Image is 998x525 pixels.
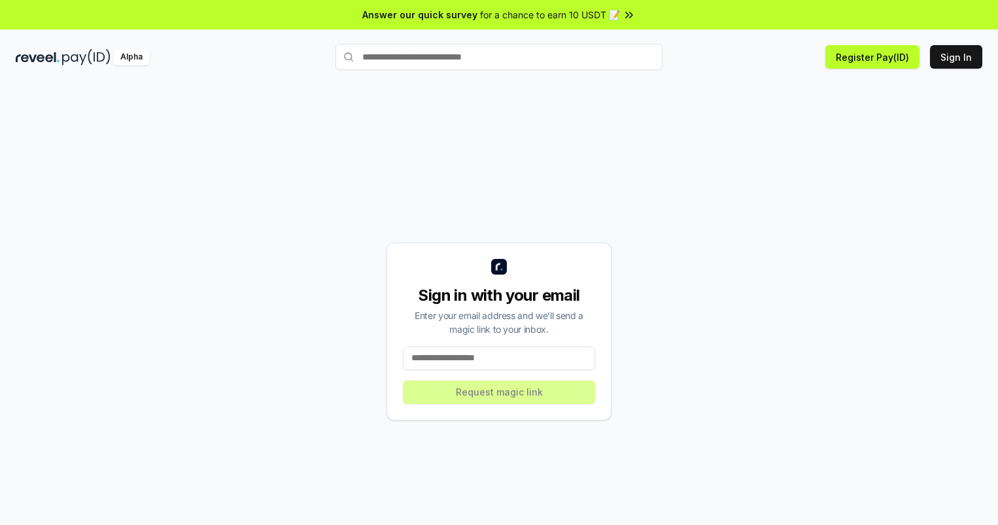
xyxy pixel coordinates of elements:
span: Answer our quick survey [362,8,477,22]
img: logo_small [491,259,507,275]
button: Register Pay(ID) [825,45,920,69]
div: Enter your email address and we’ll send a magic link to your inbox. [403,309,595,336]
img: pay_id [62,49,111,65]
button: Sign In [930,45,982,69]
div: Alpha [113,49,150,65]
span: for a chance to earn 10 USDT 📝 [480,8,620,22]
div: Sign in with your email [403,285,595,306]
img: reveel_dark [16,49,60,65]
